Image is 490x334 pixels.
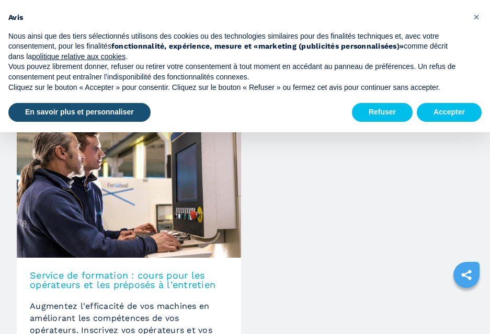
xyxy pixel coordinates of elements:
h3: Service de formation : cours pour les opérateurs et les préposés à l'entretien [30,271,228,290]
iframe: Chat [446,287,482,326]
span: × [473,10,480,23]
a: sharethis [453,262,480,288]
strong: fonctionnalité, expérience, mesure et «marketing (publicités personnalisées)» [111,42,404,50]
h2: Avis [8,13,465,23]
button: Fermer cet avis [468,8,485,25]
p: Vous pouvez librement donner, refuser ou retirer votre consentement à tout moment en accédant au ... [8,62,465,82]
a: politique relative aux cookies [32,52,126,61]
img: image [17,122,241,258]
button: Accepter [417,103,482,122]
p: Cliquez sur le bouton « Accepter » pour consentir. Cliquez sur le bouton « Refuser » ou fermez ce... [8,83,465,93]
p: Nous ainsi que des tiers sélectionnés utilisons des cookies ou des technologies similaires pour d... [8,31,465,62]
button: Refuser [352,103,413,122]
button: En savoir plus et personnaliser [8,103,151,122]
